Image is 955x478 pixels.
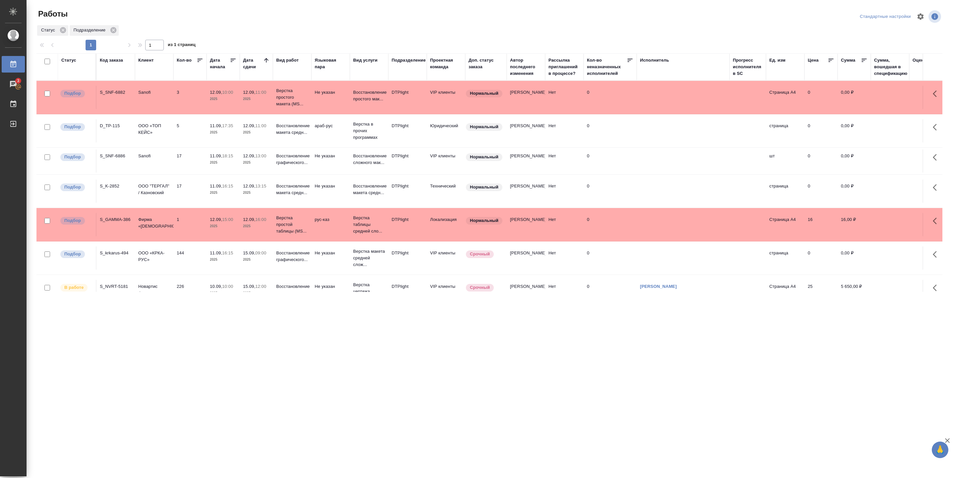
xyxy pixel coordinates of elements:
[173,280,207,303] td: 226
[388,119,427,142] td: DTPlight
[804,180,838,203] td: 0
[353,183,385,196] p: Восстановление макета средн...
[255,184,266,188] p: 13:15
[804,119,838,142] td: 0
[929,86,945,102] button: Здесь прячутся важные кнопки
[100,250,132,256] div: S_krkarus-494
[929,213,945,229] button: Здесь прячутся важные кнопки
[804,213,838,236] td: 16
[838,119,871,142] td: 0,00 ₽
[545,180,584,203] td: Нет
[838,149,871,173] td: 0,00 ₽
[311,246,350,270] td: Не указан
[276,87,308,107] p: Верстка простого макета (MS...
[60,183,93,192] div: Можно подбирать исполнителей
[60,250,93,259] div: Можно подбирать исполнителей
[311,119,350,142] td: араб-рус
[210,129,236,136] p: 2025
[138,216,170,230] p: Фирма «[DEMOGRAPHIC_DATA]»
[427,180,465,203] td: Технический
[222,153,233,158] p: 18:15
[388,280,427,303] td: DTPlight
[255,90,266,95] p: 11:00
[255,217,266,222] p: 16:00
[838,280,871,303] td: 5 650,00 ₽
[276,123,308,136] p: Восстановление макета средн...
[545,213,584,236] td: Нет
[545,119,584,142] td: Нет
[243,57,263,70] div: Дата сдачи
[934,443,946,457] span: 🙏
[510,57,542,77] div: Автор последнего изменения
[913,57,928,64] div: Оценка
[41,27,57,33] p: Статус
[210,159,236,166] p: 2025
[388,213,427,236] td: DTPlight
[804,86,838,109] td: 0
[243,284,255,289] p: 15.09,
[545,246,584,270] td: Нет
[255,284,266,289] p: 12:00
[640,284,677,289] a: [PERSON_NAME]
[168,41,196,50] span: из 1 страниц
[138,153,170,159] p: Sanofi
[584,280,637,303] td: 0
[874,57,907,77] div: Сумма, вошедшая в спецификацию
[470,90,498,97] p: Нормальный
[430,57,462,70] div: Проектная команда
[929,180,945,195] button: Здесь прячутся важные кнопки
[427,280,465,303] td: VIP клиенты
[60,153,93,162] div: Можно подбирать исполнителей
[507,280,545,303] td: [PERSON_NAME]
[276,57,299,64] div: Вид работ
[640,57,669,64] div: Исполнитель
[388,180,427,203] td: DTPlight
[311,149,350,173] td: Не указан
[838,180,871,203] td: 0,00 ₽
[64,284,84,291] p: В работе
[470,217,498,224] p: Нормальный
[276,153,308,166] p: Восстановление графического...
[507,213,545,236] td: [PERSON_NAME]
[64,90,81,97] p: Подбор
[222,184,233,188] p: 16:15
[353,57,378,64] div: Вид услуги
[70,25,119,36] div: Подразделение
[276,250,308,263] p: Восстановление графического...
[584,180,637,203] td: 0
[173,86,207,109] td: 3
[100,216,132,223] div: S_GAMMA-386
[427,213,465,236] td: Локализация
[353,248,385,268] p: Верстка макета средней слож...
[838,213,871,236] td: 16,00 ₽
[276,183,308,196] p: Восстановление макета средн...
[222,90,233,95] p: 10:00
[138,123,170,136] p: ООО «ТОП КЕЙС»
[584,246,637,270] td: 0
[276,283,308,296] p: Восстановление сложного мак...
[766,280,804,303] td: Страница А4
[64,124,81,130] p: Подбор
[173,149,207,173] td: 17
[545,149,584,173] td: Нет
[173,180,207,203] td: 17
[210,217,222,222] p: 12.09,
[64,184,81,190] p: Подбор
[388,149,427,173] td: DTPlight
[210,256,236,263] p: 2025
[60,123,93,132] div: Можно подбирать исполнителей
[100,89,132,96] div: S_SNF-6882
[766,149,804,173] td: шт
[255,250,266,255] p: 09:00
[60,216,93,225] div: Можно подбирать исполнителей
[766,213,804,236] td: Страница А4
[243,96,270,102] p: 2025
[243,189,270,196] p: 2025
[210,223,236,230] p: 2025
[222,284,233,289] p: 10:00
[841,57,855,64] div: Сумма
[37,25,68,36] div: Статус
[255,123,266,128] p: 11:00
[932,442,948,458] button: 🙏
[469,57,503,70] div: Доп. статус заказа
